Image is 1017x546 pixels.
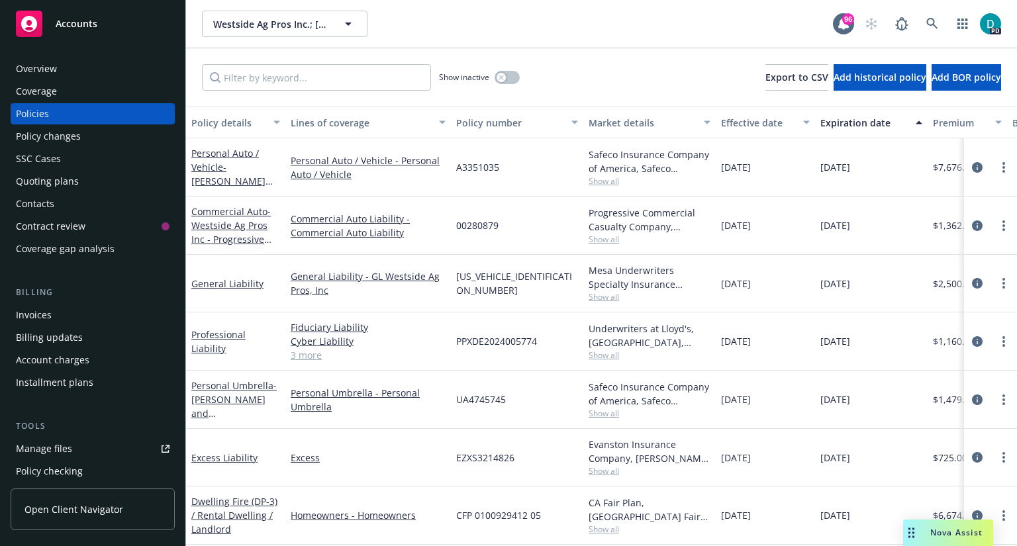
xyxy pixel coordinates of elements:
div: CA Fair Plan, [GEOGRAPHIC_DATA] Fair plan [589,496,710,523]
div: Account charges [16,349,89,371]
div: Effective date [721,116,795,130]
span: $725.00 [933,451,967,465]
a: Excess [291,451,446,465]
span: $1,160.00 [933,334,975,348]
a: more [996,159,1012,175]
span: Show all [589,523,710,535]
a: Coverage gap analysis [11,238,175,259]
div: Evanston Insurance Company, [PERSON_NAME] Insurance, Amwins [589,437,710,465]
div: Installment plans [16,372,93,393]
a: General Liability [191,277,264,290]
a: circleInformation [969,159,985,175]
a: General Liability - GL Westside Ag Pros, Inc [291,269,446,297]
span: CFP 0100929412 05 [456,508,541,522]
a: Accounts [11,5,175,42]
span: Show all [589,234,710,245]
a: circleInformation [969,275,985,291]
button: Westside Ag Pros Inc.; [PERSON_NAME] Ent LLC; [PERSON_NAME] and [PERSON_NAME] [202,11,367,37]
button: Export to CSV [765,64,828,91]
a: circleInformation [969,392,985,408]
a: Homeowners - Homeowners [291,508,446,522]
span: Accounts [56,19,97,29]
span: [DATE] [721,392,751,406]
span: [DATE] [820,392,850,406]
a: circleInformation [969,218,985,234]
div: Policy number [456,116,563,130]
div: SSC Cases [16,148,61,169]
span: Show all [589,349,710,361]
a: more [996,275,1012,291]
a: Policy checking [11,461,175,482]
button: Policy details [186,107,285,138]
a: Report a Bug [889,11,915,37]
span: Show inactive [439,71,489,83]
a: SSC Cases [11,148,175,169]
div: Quoting plans [16,171,79,192]
a: Invoices [11,304,175,326]
div: Safeco Insurance Company of America, Safeco Insurance (Liberty Mutual) [589,148,710,175]
span: [DATE] [820,334,850,348]
button: Add BOR policy [932,64,1001,91]
div: Contract review [16,216,85,237]
span: $2,500.00 [933,277,975,291]
span: PPXDE2024005774 [456,334,537,348]
a: Personal Umbrella [191,379,277,489]
a: Contract review [11,216,175,237]
a: Billing updates [11,327,175,348]
div: Premium [933,116,987,130]
span: Nova Assist [930,527,983,538]
a: Search [919,11,945,37]
span: [DATE] [721,277,751,291]
div: Mesa Underwriters Specialty Insurance Company, Selective Insurance Group, XPT Specialty [589,263,710,291]
div: Policy checking [16,461,83,482]
span: 00280879 [456,218,499,232]
span: UA4745745 [456,392,506,406]
a: Commercial Auto [191,205,271,287]
div: Expiration date [820,116,908,130]
div: Overview [16,58,57,79]
a: Professional Liability [191,328,246,355]
span: A3351035 [456,160,499,174]
span: [DATE] [721,334,751,348]
div: Invoices [16,304,52,326]
a: Commercial Auto Liability - Commercial Auto Liability [291,212,446,240]
div: 96 [842,13,854,25]
div: Policy details [191,116,266,130]
a: more [996,449,1012,465]
button: Premium [928,107,1007,138]
a: more [996,508,1012,523]
div: Coverage [16,81,57,102]
span: [DATE] [721,160,751,174]
span: Show all [589,408,710,419]
a: Switch app [949,11,976,37]
a: more [996,392,1012,408]
a: Policies [11,103,175,124]
a: Dwelling Fire (DP-3) / Rental Dwelling / Landlord [191,495,277,535]
button: Effective date [716,107,815,138]
span: [DATE] [721,508,751,522]
div: Contacts [16,193,54,214]
button: Expiration date [815,107,928,138]
div: Progressive Commercial Casualty Company, Progressive [589,206,710,234]
button: Lines of coverage [285,107,451,138]
a: 3 more [291,348,446,362]
span: Show all [589,465,710,477]
span: [DATE] [820,508,850,522]
span: Add BOR policy [932,71,1001,83]
div: Tools [11,420,175,433]
a: Account charges [11,349,175,371]
span: Open Client Navigator [24,502,123,516]
a: Coverage [11,81,175,102]
div: Policy changes [16,126,81,147]
div: Lines of coverage [291,116,431,130]
a: Manage files [11,438,175,459]
a: circleInformation [969,334,985,349]
span: EZXS3214826 [456,451,514,465]
a: Installment plans [11,372,175,393]
a: circleInformation [969,508,985,523]
div: Drag to move [903,520,920,546]
div: Safeco Insurance Company of America, Safeco Insurance (Liberty Mutual) [589,380,710,408]
div: Coverage gap analysis [16,238,115,259]
a: Contacts [11,193,175,214]
div: Policies [16,103,49,124]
